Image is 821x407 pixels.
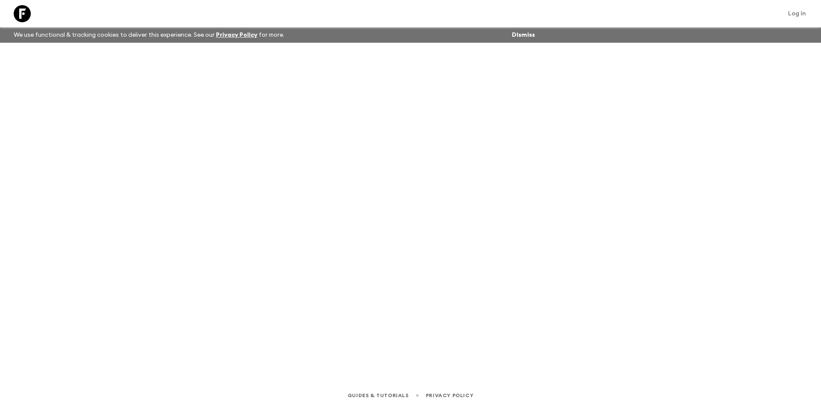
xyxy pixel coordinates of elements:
a: Privacy Policy [426,391,473,400]
a: Privacy Policy [216,32,257,38]
button: Dismiss [510,29,537,41]
a: Guides & Tutorials [348,391,409,400]
p: We use functional & tracking cookies to deliver this experience. See our for more. [10,27,288,43]
a: Log in [783,8,811,20]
